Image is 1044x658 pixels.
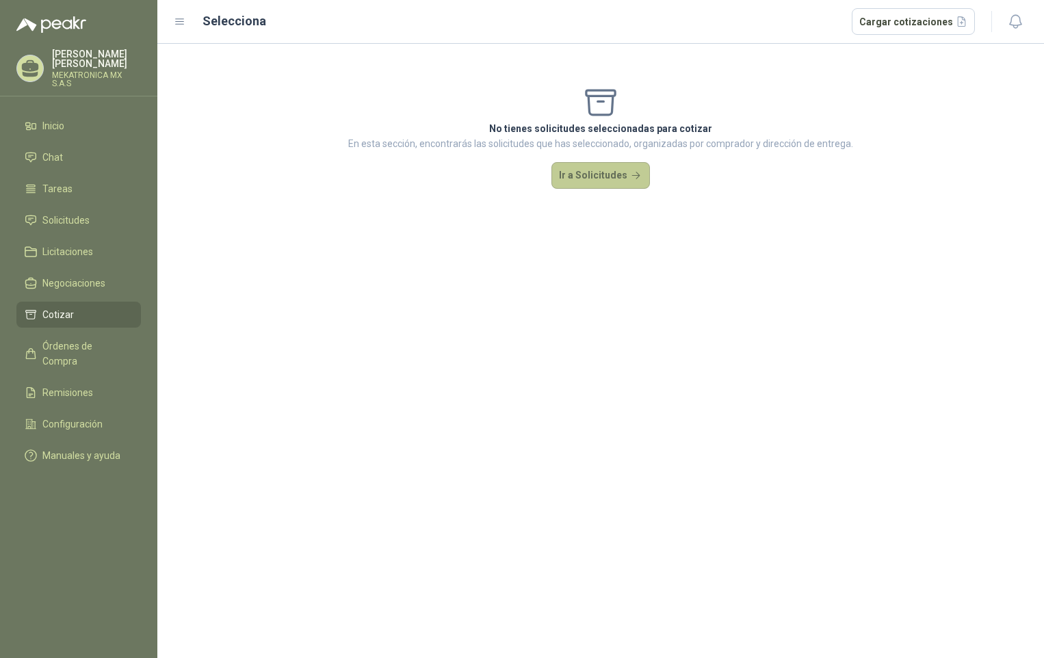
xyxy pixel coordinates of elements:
span: Tareas [42,181,73,196]
span: Manuales y ayuda [42,448,120,463]
button: Ir a Solicitudes [551,162,650,189]
a: Cotizar [16,302,141,328]
a: Negociaciones [16,270,141,296]
span: Solicitudes [42,213,90,228]
span: Remisiones [42,385,93,400]
a: Chat [16,144,141,170]
span: Órdenes de Compra [42,339,128,369]
a: Manuales y ayuda [16,443,141,469]
span: Negociaciones [42,276,105,291]
p: No tienes solicitudes seleccionadas para cotizar [348,121,853,136]
button: Cargar cotizaciones [852,8,976,36]
span: Licitaciones [42,244,93,259]
p: MEKATRONICA MX S.A.S [52,71,141,88]
a: Inicio [16,113,141,139]
img: Logo peakr [16,16,86,33]
p: [PERSON_NAME] [PERSON_NAME] [52,49,141,68]
span: Chat [42,150,63,165]
a: Licitaciones [16,239,141,265]
a: Solicitudes [16,207,141,233]
span: Inicio [42,118,64,133]
a: Remisiones [16,380,141,406]
span: Cotizar [42,307,74,322]
a: Órdenes de Compra [16,333,141,374]
a: Tareas [16,176,141,202]
a: Configuración [16,411,141,437]
h2: Selecciona [203,12,266,31]
span: Configuración [42,417,103,432]
p: En esta sección, encontrarás las solicitudes que has seleccionado, organizadas por comprador y di... [348,136,853,151]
